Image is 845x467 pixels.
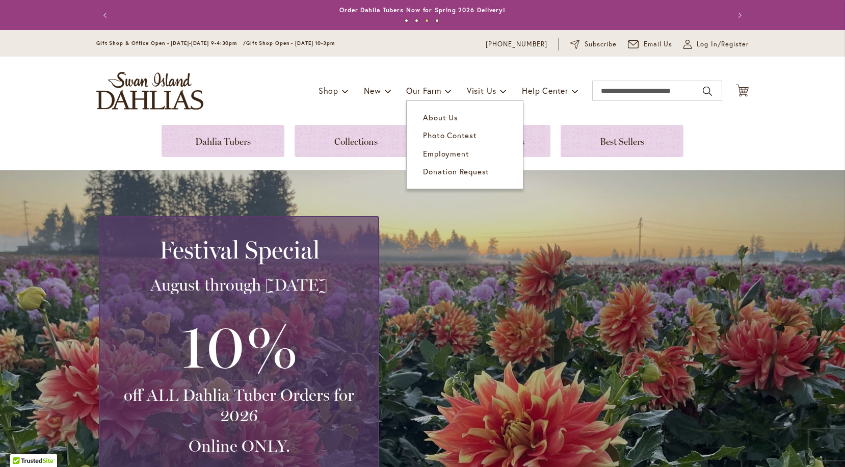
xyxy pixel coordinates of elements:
[405,19,408,22] button: 1 of 4
[339,6,506,14] a: Order Dahlia Tubers Now for Spring 2026 Delivery!
[112,236,366,264] h2: Festival Special
[112,275,366,295] h3: August through [DATE]
[522,85,568,96] span: Help Center
[486,39,547,49] a: [PHONE_NUMBER]
[467,85,496,96] span: Visit Us
[435,19,439,22] button: 4 of 4
[319,85,338,96] span: Shop
[415,19,418,22] button: 2 of 4
[644,39,673,49] span: Email Us
[112,385,366,426] h3: off ALL Dahlia Tuber Orders for 2026
[425,19,429,22] button: 3 of 4
[96,72,203,110] a: store logo
[96,5,117,25] button: Previous
[585,39,617,49] span: Subscribe
[406,85,441,96] span: Our Farm
[364,85,381,96] span: New
[683,39,749,49] a: Log In/Register
[423,112,458,122] span: About Us
[423,130,477,140] span: Photo Contest
[423,166,489,176] span: Donation Request
[728,5,749,25] button: Next
[628,39,673,49] a: Email Us
[96,40,246,46] span: Gift Shop & Office Open - [DATE]-[DATE] 9-4:30pm /
[112,305,366,385] h3: 10%
[246,40,335,46] span: Gift Shop Open - [DATE] 10-3pm
[423,148,469,159] span: Employment
[697,39,749,49] span: Log In/Register
[570,39,617,49] a: Subscribe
